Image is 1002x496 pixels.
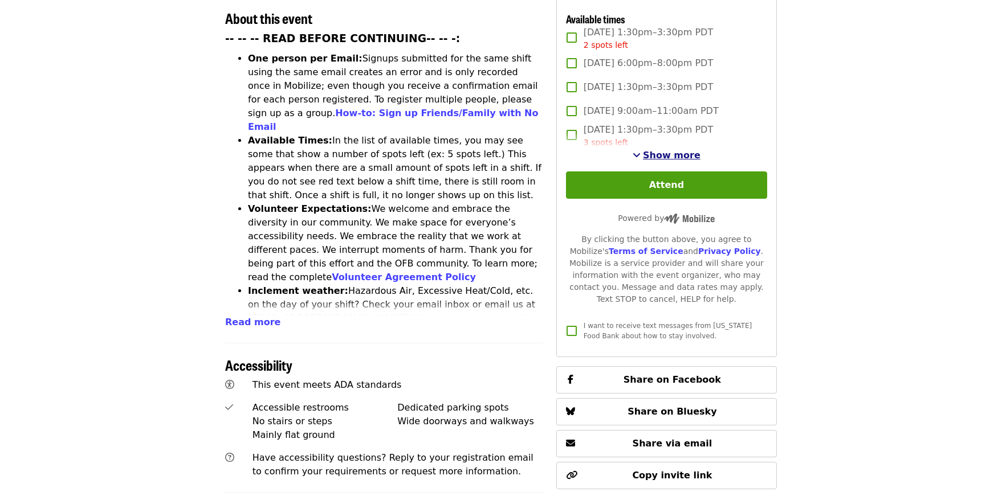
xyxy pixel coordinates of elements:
[248,203,372,214] strong: Volunteer Expectations:
[248,52,543,134] li: Signups submitted for the same shift using the same email creates an error and is only recorded o...
[248,285,348,296] strong: Inclement weather:
[225,8,312,28] span: About this event
[556,462,777,489] button: Copy invite link
[566,11,625,26] span: Available times
[566,171,767,199] button: Attend
[698,247,761,256] a: Privacy Policy
[248,108,539,132] a: How-to: Sign up Friends/Family with No Email
[556,430,777,457] button: Share via email
[632,470,712,481] span: Copy invite link
[397,401,543,415] div: Dedicated parking spots
[584,80,713,94] span: [DATE] 1:30pm–3:30pm PDT
[248,135,332,146] strong: Available Times:
[609,247,683,256] a: Terms of Service
[633,149,700,162] button: See more timeslots
[584,40,628,50] span: 2 spots left
[248,284,543,352] li: Hazardous Air, Excessive Heat/Cold, etc. on the day of your shift? Check your email inbox or emai...
[584,104,719,118] span: [DATE] 9:00am–11:00am PDT
[584,26,713,51] span: [DATE] 1:30pm–3:30pm PDT
[248,202,543,284] li: We welcome and embrace the diversity in our community. We make space for everyone’s accessibility...
[252,428,398,442] div: Mainly flat ground
[225,379,234,390] i: universal-access icon
[618,214,715,223] span: Powered by
[397,415,543,428] div: Wide doorways and walkways
[248,134,543,202] li: In the list of available times, you may see some that show a number of spots left (ex: 5 spots le...
[225,317,280,327] span: Read more
[584,56,713,70] span: [DATE] 6:00pm–8:00pm PDT
[248,53,362,64] strong: One person per Email:
[225,452,234,463] i: question-circle icon
[225,402,233,413] i: check icon
[252,401,398,415] div: Accessible restrooms
[628,406,717,417] span: Share on Bluesky
[225,315,280,329] button: Read more
[584,322,752,340] span: I want to receive text messages from [US_STATE] Food Bank about how to stay involved.
[252,415,398,428] div: No stairs or steps
[225,32,460,44] strong: -- -- -- READ BEFORE CONTINUING-- -- -:
[332,272,476,282] a: Volunteer Agreement Policy
[556,366,777,393] button: Share on Facebook
[252,379,402,390] span: This event meets ADA standards
[225,355,292,375] span: Accessibility
[664,214,715,224] img: Powered by Mobilize
[643,150,700,161] span: Show more
[624,374,721,385] span: Share on Facebook
[252,452,533,477] span: Have accessibility questions? Reply to your registration email to confirm your requirements or re...
[556,398,777,425] button: Share on Bluesky
[584,123,713,149] span: [DATE] 1:30pm–3:30pm PDT
[584,138,628,147] span: 3 spots left
[633,438,712,449] span: Share via email
[566,233,767,305] div: By clicking the button above, you agree to Mobilize's and . Mobilize is a service provider and wi...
